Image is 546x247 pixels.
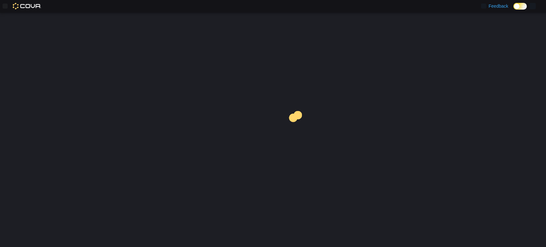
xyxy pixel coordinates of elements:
input: Dark Mode [513,3,527,10]
img: cova-loader [273,106,321,154]
img: Cova [13,3,41,9]
span: Feedback [489,3,508,9]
